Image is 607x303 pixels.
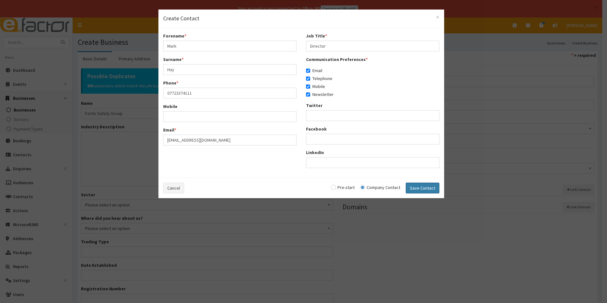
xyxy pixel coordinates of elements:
h4: Create Contact [163,14,439,23]
label: LinkedIn [306,149,324,156]
label: Company Contact [360,185,400,190]
label: Email [306,67,322,74]
button: Save Contact [406,183,439,193]
label: Job Title [306,33,327,39]
label: Newsletter [306,91,334,98]
label: Mobile [163,103,177,110]
button: Cancel [163,183,184,193]
label: Pre-start [331,185,355,190]
label: Twitter [306,102,323,109]
input: Email [306,69,310,73]
input: Newsletter [306,92,310,97]
span: × [436,13,439,21]
label: Forename [163,33,186,39]
button: Close [436,14,439,20]
input: Mobile [306,84,310,89]
label: Phone [163,80,178,86]
label: Surname [163,56,183,63]
label: Mobile [306,83,325,90]
label: Email [163,127,176,133]
label: Communication Preferences [306,56,368,63]
label: Facebook [306,126,327,132]
input: Telephone [306,77,310,81]
label: Telephone [306,75,332,82]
